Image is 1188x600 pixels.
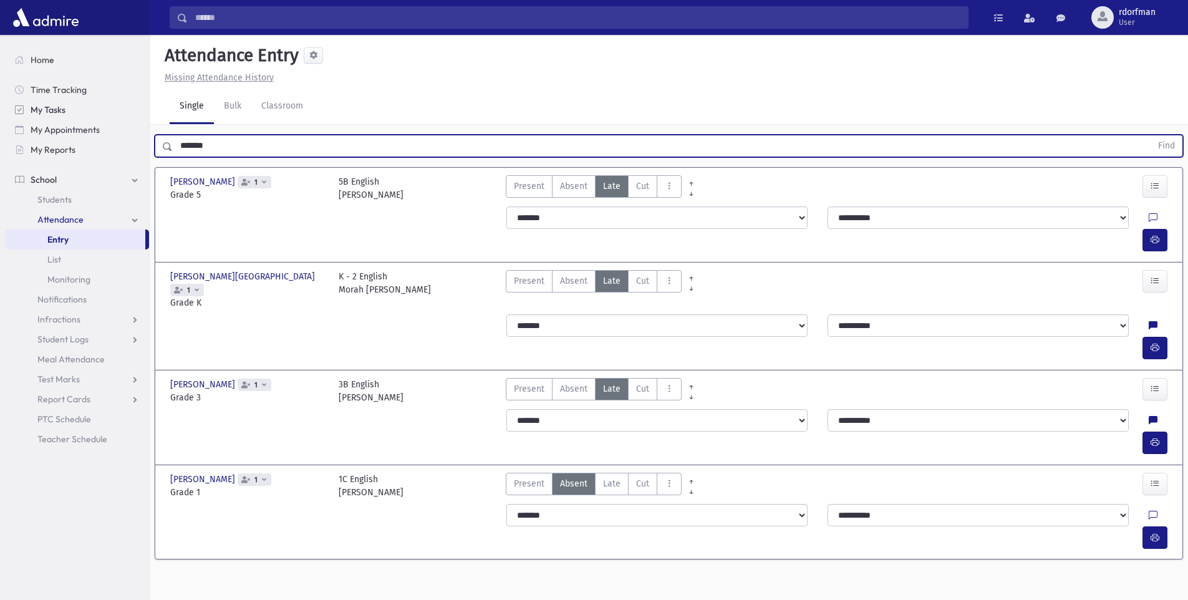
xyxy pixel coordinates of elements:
[5,190,149,210] a: Students
[170,270,317,283] span: [PERSON_NAME][GEOGRAPHIC_DATA]
[170,486,326,499] span: Grade 1
[31,124,100,135] span: My Appointments
[506,378,682,404] div: AttTypes
[37,433,107,445] span: Teacher Schedule
[31,54,54,65] span: Home
[514,382,544,395] span: Present
[603,180,621,193] span: Late
[37,394,90,405] span: Report Cards
[339,473,403,499] div: 1C English [PERSON_NAME]
[31,84,87,95] span: Time Tracking
[188,6,968,29] input: Search
[214,89,251,124] a: Bulk
[170,378,238,391] span: [PERSON_NAME]
[170,175,238,188] span: [PERSON_NAME]
[636,180,649,193] span: Cut
[5,309,149,329] a: Infractions
[5,289,149,309] a: Notifications
[603,382,621,395] span: Late
[170,89,214,124] a: Single
[339,378,403,404] div: 3B English [PERSON_NAME]
[636,274,649,288] span: Cut
[5,120,149,140] a: My Appointments
[37,294,87,305] span: Notifications
[185,286,193,294] span: 1
[339,270,431,309] div: K - 2 English Morah [PERSON_NAME]
[37,354,105,365] span: Meal Attendance
[5,80,149,100] a: Time Tracking
[37,334,89,345] span: Student Logs
[506,270,682,309] div: AttTypes
[636,382,649,395] span: Cut
[10,5,82,30] img: AdmirePro
[37,374,80,385] span: Test Marks
[165,72,274,83] u: Missing Attendance History
[603,274,621,288] span: Late
[31,174,57,185] span: School
[5,249,149,269] a: List
[37,194,72,205] span: Students
[31,144,75,155] span: My Reports
[31,104,65,115] span: My Tasks
[37,414,91,425] span: PTC Schedule
[170,296,326,309] span: Grade K
[506,473,682,499] div: AttTypes
[636,477,649,490] span: Cut
[560,382,587,395] span: Absent
[339,175,403,201] div: 5B English [PERSON_NAME]
[37,214,84,225] span: Attendance
[560,274,587,288] span: Absent
[514,180,544,193] span: Present
[5,409,149,429] a: PTC Schedule
[5,210,149,230] a: Attendance
[47,234,69,245] span: Entry
[5,230,145,249] a: Entry
[5,329,149,349] a: Student Logs
[603,477,621,490] span: Late
[1119,17,1156,27] span: User
[514,477,544,490] span: Present
[506,175,682,201] div: AttTypes
[37,314,80,325] span: Infractions
[5,170,149,190] a: School
[252,476,260,484] span: 1
[252,178,260,186] span: 1
[251,89,313,124] a: Classroom
[5,349,149,369] a: Meal Attendance
[160,45,299,66] h5: Attendance Entry
[5,429,149,449] a: Teacher Schedule
[5,389,149,409] a: Report Cards
[170,473,238,486] span: [PERSON_NAME]
[170,391,326,404] span: Grade 3
[160,72,274,83] a: Missing Attendance History
[5,269,149,289] a: Monitoring
[5,100,149,120] a: My Tasks
[47,254,61,265] span: List
[170,188,326,201] span: Grade 5
[514,274,544,288] span: Present
[252,381,260,389] span: 1
[47,274,90,285] span: Monitoring
[560,477,587,490] span: Absent
[1151,135,1182,157] button: Find
[5,140,149,160] a: My Reports
[1119,7,1156,17] span: rdorfman
[5,50,149,70] a: Home
[5,369,149,389] a: Test Marks
[560,180,587,193] span: Absent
